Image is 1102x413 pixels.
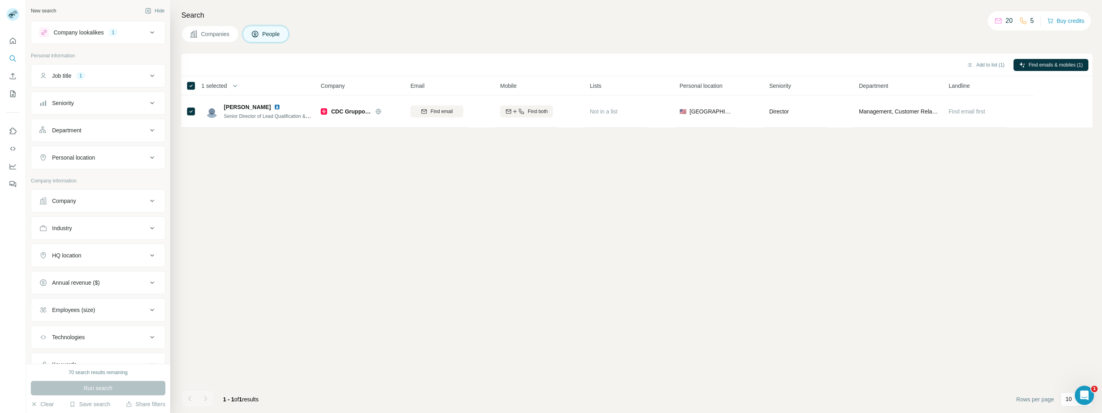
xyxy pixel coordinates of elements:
[949,82,970,90] span: Landline
[690,107,732,115] span: [GEOGRAPHIC_DATA]
[224,103,271,111] span: [PERSON_NAME]
[1029,61,1083,69] span: Find emails & mobiles (1)
[6,8,19,21] img: Avatar
[859,82,888,90] span: Department
[1075,386,1094,405] iframe: Intercom live chat
[54,28,104,36] div: Company lookalikes
[68,369,127,376] div: 70 search results remaining
[31,148,165,167] button: Personal location
[31,273,165,292] button: Annual revenue ($)
[139,5,170,17] button: Hide
[31,400,54,408] button: Clear
[31,191,165,211] button: Company
[52,99,74,107] div: Seniority
[6,87,19,101] button: My lists
[500,105,553,117] button: Find both
[680,107,686,115] span: 🇺🇸
[31,328,165,347] button: Technologies
[1091,386,1098,392] span: 1
[1030,16,1034,26] p: 5
[6,177,19,191] button: Feedback
[52,279,100,287] div: Annual revenue ($)
[223,396,259,403] span: results
[6,142,19,156] button: Use Surfe API
[262,30,281,38] span: People
[410,82,424,90] span: Email
[590,108,617,115] span: Not in a list
[223,396,234,403] span: 1 - 1
[109,29,118,36] div: 1
[31,66,165,85] button: Job title1
[31,93,165,113] button: Seniority
[69,400,110,408] button: Save search
[31,300,165,320] button: Employees (size)
[769,82,791,90] span: Seniority
[205,105,218,118] img: Avatar
[52,126,81,134] div: Department
[52,154,95,162] div: Personal location
[31,219,165,238] button: Industry
[949,108,985,115] span: Find email first
[6,124,19,138] button: Use Surfe on LinkedIn
[1066,395,1072,403] p: 10
[239,396,242,403] span: 1
[76,72,85,79] div: 1
[6,159,19,174] button: Dashboard
[201,30,230,38] span: Companies
[52,72,71,80] div: Job title
[52,333,85,341] div: Technologies
[52,251,81,259] div: HQ location
[6,51,19,66] button: Search
[52,360,76,368] div: Keywords
[234,396,239,403] span: of
[52,306,95,314] div: Employees (size)
[1005,16,1013,26] p: 20
[31,355,165,374] button: Keywords
[6,34,19,48] button: Quick start
[680,82,722,90] span: Personal location
[1016,395,1054,403] span: Rows per page
[31,246,165,265] button: HQ location
[961,59,1010,71] button: Add to list (1)
[31,52,165,59] p: Personal information
[181,10,1092,21] h4: Search
[528,108,548,115] span: Find both
[321,108,327,115] img: Logo of CDC Gruppo Affidea
[31,7,56,14] div: New search
[769,108,789,115] span: Director
[31,177,165,184] p: Company information
[126,400,165,408] button: Share filters
[201,82,227,90] span: 1 selected
[6,69,19,83] button: Enrich CSV
[52,197,76,205] div: Company
[274,104,280,110] img: LinkedIn logo
[224,113,344,119] span: Senior Director of Lead Qualification & Client Acquisition
[410,105,463,117] button: Find email
[31,121,165,140] button: Department
[430,108,452,115] span: Find email
[859,107,939,115] span: Management, Customer Relations
[331,107,371,115] span: CDC Gruppo Affidea
[590,82,601,90] span: Lists
[1014,59,1088,71] button: Find emails & mobiles (1)
[52,224,72,232] div: Industry
[1047,15,1084,26] button: Buy credits
[31,23,165,42] button: Company lookalikes1
[321,82,345,90] span: Company
[500,82,517,90] span: Mobile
